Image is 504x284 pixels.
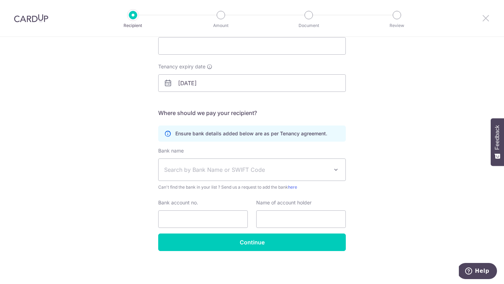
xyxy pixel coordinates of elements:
[164,165,329,174] span: Search by Bank Name or SWIFT Code
[158,184,346,191] span: Can't find the bank in your list ? Send us a request to add the bank
[288,184,297,190] a: here
[107,22,159,29] p: Recipient
[158,109,346,117] h5: Where should we pay your recipient?
[158,199,198,206] label: Bank account no.
[158,234,346,251] input: Continue
[256,199,311,206] label: Name of account holder
[158,74,346,92] input: DD/MM/YYYY
[283,22,335,29] p: Document
[491,118,504,166] button: Feedback - Show survey
[371,22,423,29] p: Review
[195,22,247,29] p: Amount
[158,147,184,154] label: Bank name
[158,63,205,70] span: Tenancy expiry date
[175,130,327,137] p: Ensure bank details added below are as per Tenancy agreement.
[494,125,500,150] span: Feedback
[459,263,497,280] iframe: Opens a widget where you can find more information
[14,14,48,22] img: CardUp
